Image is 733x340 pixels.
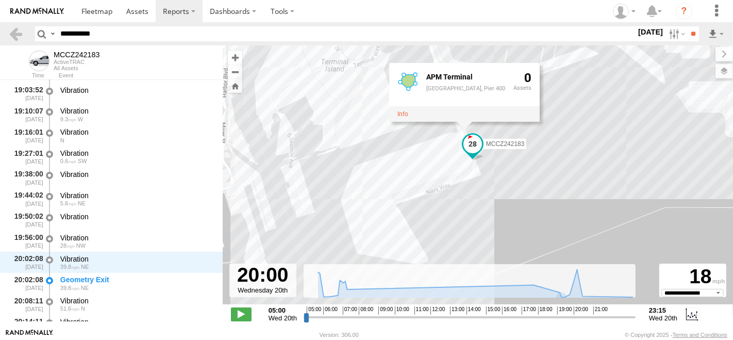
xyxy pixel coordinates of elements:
span: 39.8 [60,285,79,291]
span: 06:00 [323,306,338,315]
span: 9.3 [60,116,76,122]
div: 20:02:08 [DATE] [8,274,44,293]
div: 0 [513,71,531,104]
div: 19:56:00 [DATE] [8,232,44,251]
div: 19:50:02 [DATE] [8,211,44,230]
button: Zoom out [228,64,242,79]
button: Zoom in [228,51,242,64]
img: rand-logo.svg [10,8,64,15]
span: 51.6 [60,305,79,312]
button: Zoom Home [228,79,242,93]
div: Vibration [60,127,213,137]
div: Time [8,73,44,78]
div: Vibration [60,191,213,200]
div: Vibration [60,254,213,264]
span: 15:00 [486,306,501,315]
div: Vibration [60,296,213,305]
span: Heading: 49 [78,200,86,206]
a: Terms and Conditions [673,332,727,338]
span: Heading: 257 [78,116,83,122]
span: 19:00 [557,306,572,315]
div: 20:02:08 [DATE] [8,253,44,272]
span: 28 [60,242,75,249]
div: Vibration [60,233,213,242]
div: Fence Name - APM Terminal [426,73,505,81]
span: Heading: 337 [76,242,86,249]
label: Search Filter Options [665,26,687,41]
span: 13:00 [450,306,464,315]
span: 16:00 [502,306,517,315]
span: 0.6 [60,158,76,164]
span: 12:00 [430,306,445,315]
div: 19:10:07 [DATE] [8,105,44,124]
div: 20:14:11 [DATE] [8,316,44,335]
span: Heading: 209 [78,158,87,164]
span: 18:00 [538,306,553,315]
div: Vibration [60,212,213,221]
label: Play/Stop [231,307,252,321]
span: 14:00 [467,306,481,315]
span: 39.8 [60,264,79,270]
div: Vibration [60,170,213,179]
span: 11:00 [414,306,429,315]
a: View fence details [397,110,408,118]
div: Version: 306.00 [320,332,359,338]
div: 19:03:52 [DATE] [8,84,44,103]
div: MCCZ242183 - View Asset History [54,51,100,59]
div: Event [59,73,223,78]
div: 19:38:00 [DATE] [8,168,44,187]
span: 5.6 [60,200,76,206]
label: Search Query [48,26,57,41]
span: 07:00 [343,306,357,315]
span: Wed 20th Aug 2025 [649,314,677,322]
label: Export results as... [707,26,725,41]
div: Geometry Exit [60,275,213,284]
span: Heading: 66 [81,264,89,270]
a: Back to previous Page [8,26,23,41]
span: 08:00 [359,306,373,315]
div: Vibration [60,106,213,116]
span: Heading: 66 [81,285,89,291]
div: 20:08:11 [DATE] [8,295,44,314]
div: 18 [661,265,725,289]
div: [GEOGRAPHIC_DATA], Pier 400 [426,85,505,91]
div: 19:44:02 [DATE] [8,189,44,208]
span: Heading: 1 [81,305,85,312]
span: Heading: 14 [60,137,64,143]
i: ? [676,3,692,20]
label: [DATE] [636,26,665,38]
div: Vibration [60,149,213,158]
div: ActiveTRAC [54,59,100,65]
div: Zulema McIntosch [609,4,639,19]
div: 19:16:01 [DATE] [8,126,44,145]
div: Vibration [60,317,213,327]
span: 09:00 [378,306,393,315]
span: 20:00 [574,306,588,315]
span: 17:00 [522,306,536,315]
div: 19:27:01 [DATE] [8,147,44,166]
span: Wed 20th Aug 2025 [269,314,297,322]
span: 21:00 [593,306,608,315]
div: All Assets [54,65,100,71]
strong: 23:15 [649,306,677,314]
a: Visit our Website [6,330,53,340]
strong: 05:00 [269,306,297,314]
span: 10:00 [395,306,409,315]
span: MCCZ242183 [486,140,525,147]
div: Vibration [60,86,213,95]
span: 05:00 [307,306,321,315]
div: © Copyright 2025 - [625,332,727,338]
